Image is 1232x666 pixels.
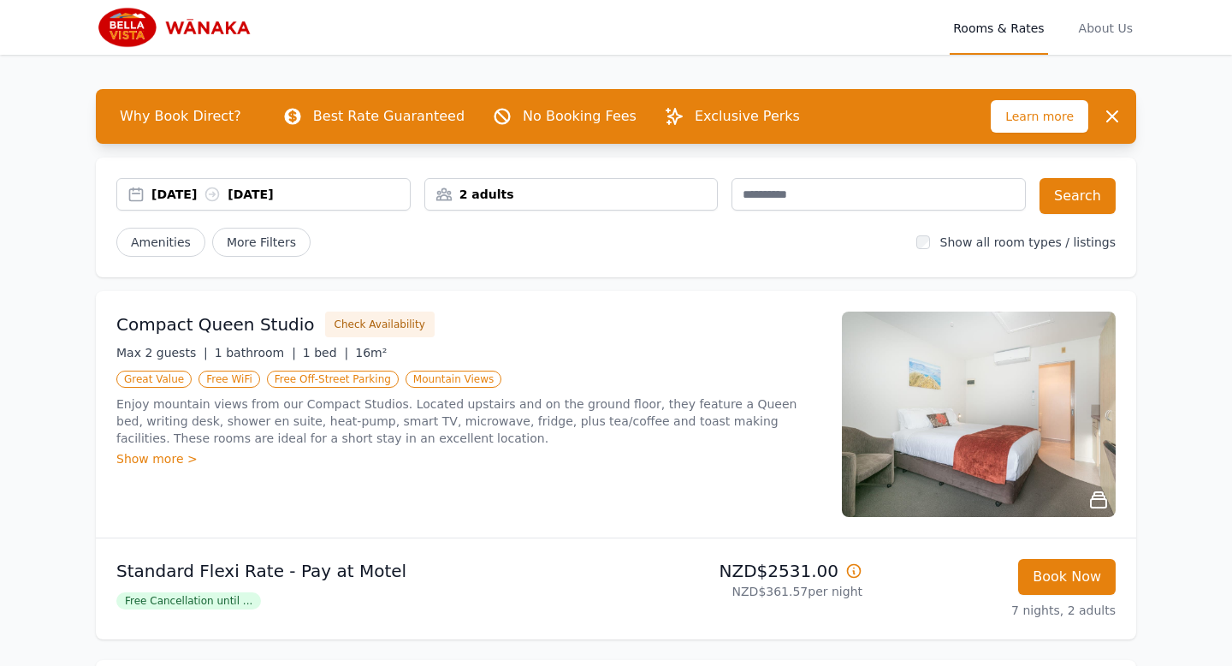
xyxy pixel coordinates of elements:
p: Best Rate Guaranteed [313,106,465,127]
button: Search [1039,178,1116,214]
button: Amenities [116,228,205,257]
div: [DATE] [DATE] [151,186,410,203]
span: 1 bathroom | [215,346,296,360]
h3: Compact Queen Studio [116,312,315,336]
span: More Filters [212,228,311,257]
span: Free Cancellation until ... [116,592,261,610]
div: Show more > [116,450,821,467]
p: 7 nights, 2 adults [876,602,1116,619]
img: Bella Vista Wanaka [96,7,260,48]
span: Free Off-Street Parking [267,371,399,388]
p: Enjoy mountain views from our Compact Studios. Located upstairs and on the ground floor, they fea... [116,395,821,447]
p: Exclusive Perks [695,106,800,127]
span: Mountain Views [406,371,501,388]
span: 16m² [355,346,387,360]
p: NZD$361.57 per night [623,583,862,600]
span: Great Value [116,371,192,388]
span: 1 bed | [303,346,348,360]
span: Free WiFi [198,371,260,388]
span: Why Book Direct? [106,99,255,134]
span: Learn more [991,100,1088,133]
p: No Booking Fees [523,106,637,127]
button: Book Now [1018,559,1116,595]
button: Check Availability [325,312,435,337]
p: NZD$2531.00 [623,559,862,583]
div: 2 adults [425,186,718,203]
span: Max 2 guests | [116,346,208,360]
p: Standard Flexi Rate - Pay at Motel [116,559,609,583]
label: Show all room types / listings [940,235,1116,249]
